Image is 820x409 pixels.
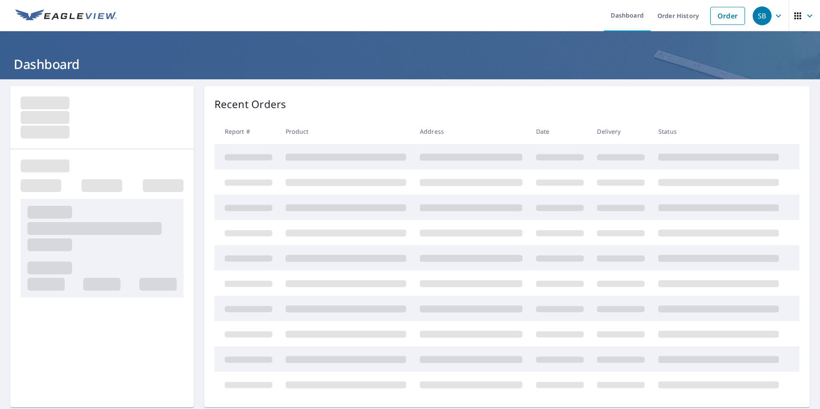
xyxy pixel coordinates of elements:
th: Address [413,119,529,144]
p: Recent Orders [214,96,286,112]
th: Report # [214,119,279,144]
th: Delivery [590,119,651,144]
th: Status [651,119,786,144]
th: Date [529,119,591,144]
div: SB [753,6,772,25]
th: Product [279,119,413,144]
img: EV Logo [15,9,117,22]
h1: Dashboard [10,55,810,73]
a: Order [710,7,745,25]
